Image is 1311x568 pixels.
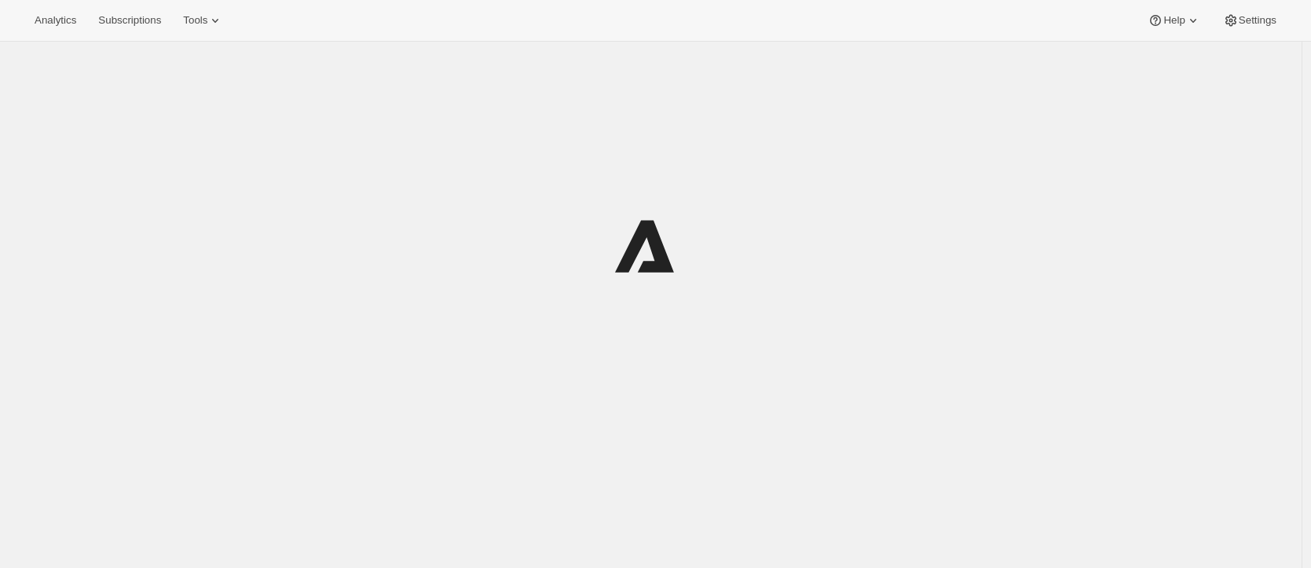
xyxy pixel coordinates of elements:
button: Subscriptions [89,9,170,31]
button: Settings [1214,9,1286,31]
button: Tools [174,9,233,31]
span: Analytics [35,14,76,27]
span: Help [1163,14,1185,27]
button: Analytics [25,9,86,31]
span: Tools [183,14,207,27]
span: Subscriptions [98,14,161,27]
button: Help [1138,9,1210,31]
span: Settings [1239,14,1276,27]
